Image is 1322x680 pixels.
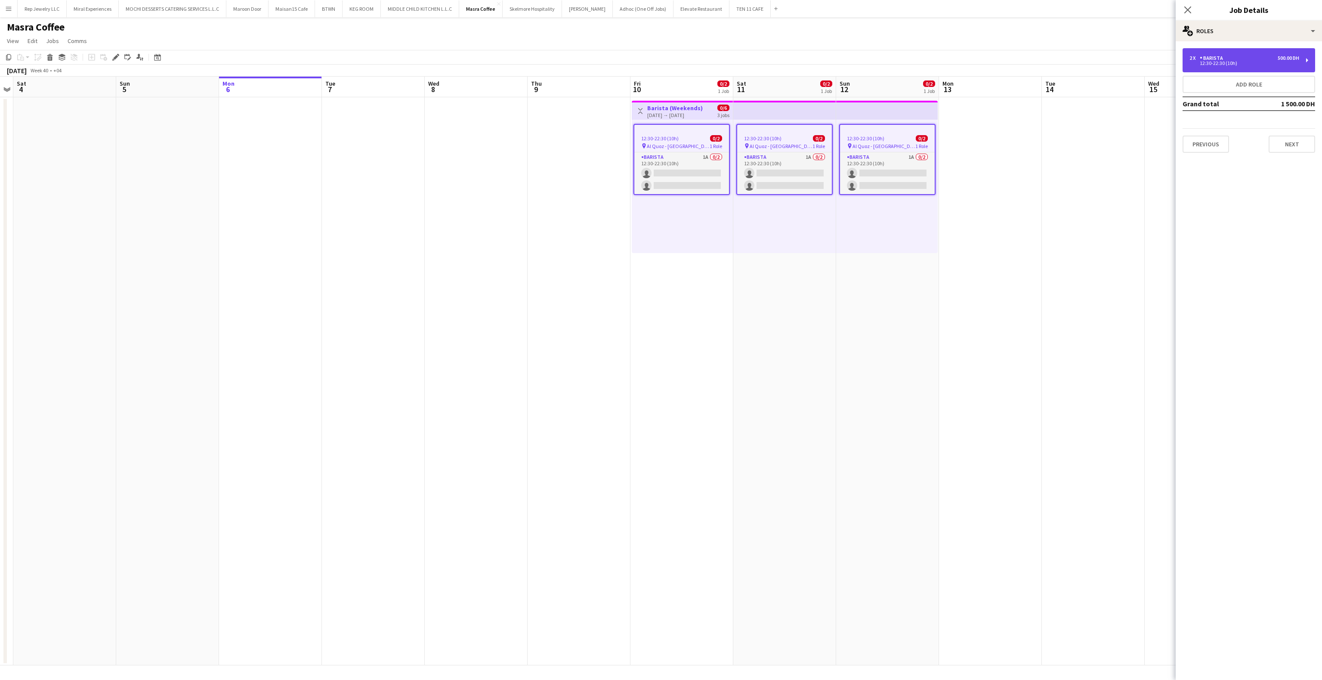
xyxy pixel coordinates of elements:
[15,84,26,94] span: 4
[67,0,119,17] button: Miral Experiences
[381,0,459,17] button: MIDDLE CHILD KITCHEN L.L.C
[710,135,722,142] span: 0/2
[673,0,729,17] button: Elevate Restaurant
[530,84,542,94] span: 9
[562,0,613,17] button: [PERSON_NAME]
[531,80,542,87] span: Thu
[710,143,722,149] span: 1 Role
[119,0,226,17] button: MOCHI DESSERTS CATERING SERVICES L.L.C
[633,124,730,195] app-job-card: 12:30-22:30 (10h)0/2 Al Quoz - [GEOGRAPHIC_DATA]1 RoleBarista1A0/212:30-22:30 (10h)
[737,80,746,87] span: Sat
[813,135,825,142] span: 0/2
[744,135,781,142] span: 12:30-22:30 (10h)
[1189,61,1299,65] div: 12:30-22:30 (10h)
[7,37,19,45] span: View
[1189,55,1200,61] div: 2 x
[812,143,825,149] span: 1 Role
[853,143,915,149] span: Al Quoz - [GEOGRAPHIC_DATA]
[221,84,235,94] span: 6
[821,88,832,94] div: 1 Job
[633,84,641,94] span: 10
[427,84,439,94] span: 8
[7,66,27,75] div: [DATE]
[820,80,832,87] span: 0/2
[24,35,41,46] a: Edit
[17,80,26,87] span: Sat
[120,80,130,87] span: Sun
[53,67,62,74] div: +04
[28,67,50,74] span: Week 40
[428,80,439,87] span: Wed
[1183,136,1229,153] button: Previous
[718,88,729,94] div: 1 Job
[68,37,87,45] span: Comms
[1183,76,1315,93] button: Add role
[7,21,65,34] h1: Masra Coffee
[1176,4,1322,15] h3: Job Details
[737,152,832,194] app-card-role: Barista1A0/212:30-22:30 (10h)
[3,35,22,46] a: View
[1200,55,1226,61] div: Barista
[343,0,381,17] button: KEG ROOM
[1045,80,1055,87] span: Tue
[1147,84,1159,94] span: 15
[226,0,269,17] button: Maroon Door
[43,35,62,46] a: Jobs
[735,84,746,94] span: 11
[18,0,67,17] button: Rep Jewelry LLC
[324,84,335,94] span: 7
[325,80,335,87] span: Tue
[641,135,679,142] span: 12:30-22:30 (10h)
[717,111,729,118] div: 3 jobs
[941,84,954,94] span: 13
[942,80,954,87] span: Mon
[1261,97,1315,111] td: 1 500.00 DH
[736,124,833,195] app-job-card: 12:30-22:30 (10h)0/2 Al Quoz - [GEOGRAPHIC_DATA]1 RoleBarista1A0/212:30-22:30 (10h)
[118,84,130,94] span: 5
[1148,80,1159,87] span: Wed
[315,0,343,17] button: BTWN
[847,135,884,142] span: 12:30-22:30 (10h)
[634,152,729,194] app-card-role: Barista1A0/212:30-22:30 (10h)
[1269,136,1315,153] button: Next
[838,84,850,94] span: 12
[634,80,641,87] span: Fri
[1278,55,1299,61] div: 500.00 DH
[647,143,710,149] span: Al Quoz - [GEOGRAPHIC_DATA]
[840,152,935,194] app-card-role: Barista1A0/212:30-22:30 (10h)
[647,104,703,112] h3: Barista (Weekends)
[717,105,729,111] span: 0/6
[459,0,503,17] button: Masra Coffee
[840,80,850,87] span: Sun
[839,124,936,195] app-job-card: 12:30-22:30 (10h)0/2 Al Quoz - [GEOGRAPHIC_DATA]1 RoleBarista1A0/212:30-22:30 (10h)
[503,0,562,17] button: Skelmore Hospitality
[717,80,729,87] span: 0/2
[924,88,935,94] div: 1 Job
[1044,84,1055,94] span: 14
[915,143,928,149] span: 1 Role
[64,35,90,46] a: Comms
[46,37,59,45] span: Jobs
[729,0,771,17] button: TEN 11 CAFE
[1176,21,1322,41] div: Roles
[750,143,812,149] span: Al Quoz - [GEOGRAPHIC_DATA]
[222,80,235,87] span: Mon
[1183,97,1261,111] td: Grand total
[269,0,315,17] button: Maisan15 Cafe
[28,37,37,45] span: Edit
[916,135,928,142] span: 0/2
[613,0,673,17] button: Adhoc (One Off Jobs)
[647,112,703,118] div: [DATE] → [DATE]
[923,80,935,87] span: 0/2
